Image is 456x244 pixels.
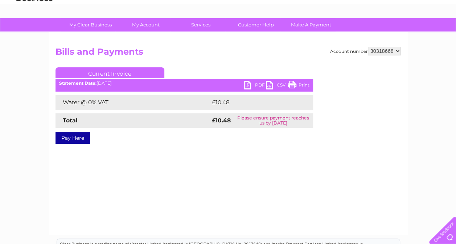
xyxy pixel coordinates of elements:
b: Statement Date: [59,80,96,86]
div: Clear Business is a trading name of Verastar Limited (registered in [GEOGRAPHIC_DATA] No. 3667643... [57,4,400,35]
img: logo.png [16,19,53,41]
a: Print [288,81,309,91]
a: My Clear Business [61,18,120,31]
td: Water @ 0% VAT [56,95,210,110]
a: Energy [346,31,362,36]
strong: Total [63,117,78,124]
a: Water [328,31,342,36]
a: CSV [266,81,288,91]
a: Customer Help [226,18,286,31]
strong: £10.48 [212,117,231,124]
div: Account number [330,47,401,55]
a: My Account [116,18,176,31]
h2: Bills and Payments [56,47,401,60]
div: [DATE] [56,81,313,86]
a: Telecoms [367,31,389,36]
td: £10.48 [210,95,298,110]
a: Make A Payment [281,18,341,31]
a: Blog [393,31,403,36]
a: Services [171,18,231,31]
td: Please ensure payment reaches us by [DATE] [234,113,313,128]
a: Current Invoice [56,67,164,78]
a: 0333 014 3131 [319,4,369,13]
a: Log out [432,31,449,36]
a: Contact [408,31,426,36]
a: PDF [244,81,266,91]
a: Pay Here [56,132,90,144]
